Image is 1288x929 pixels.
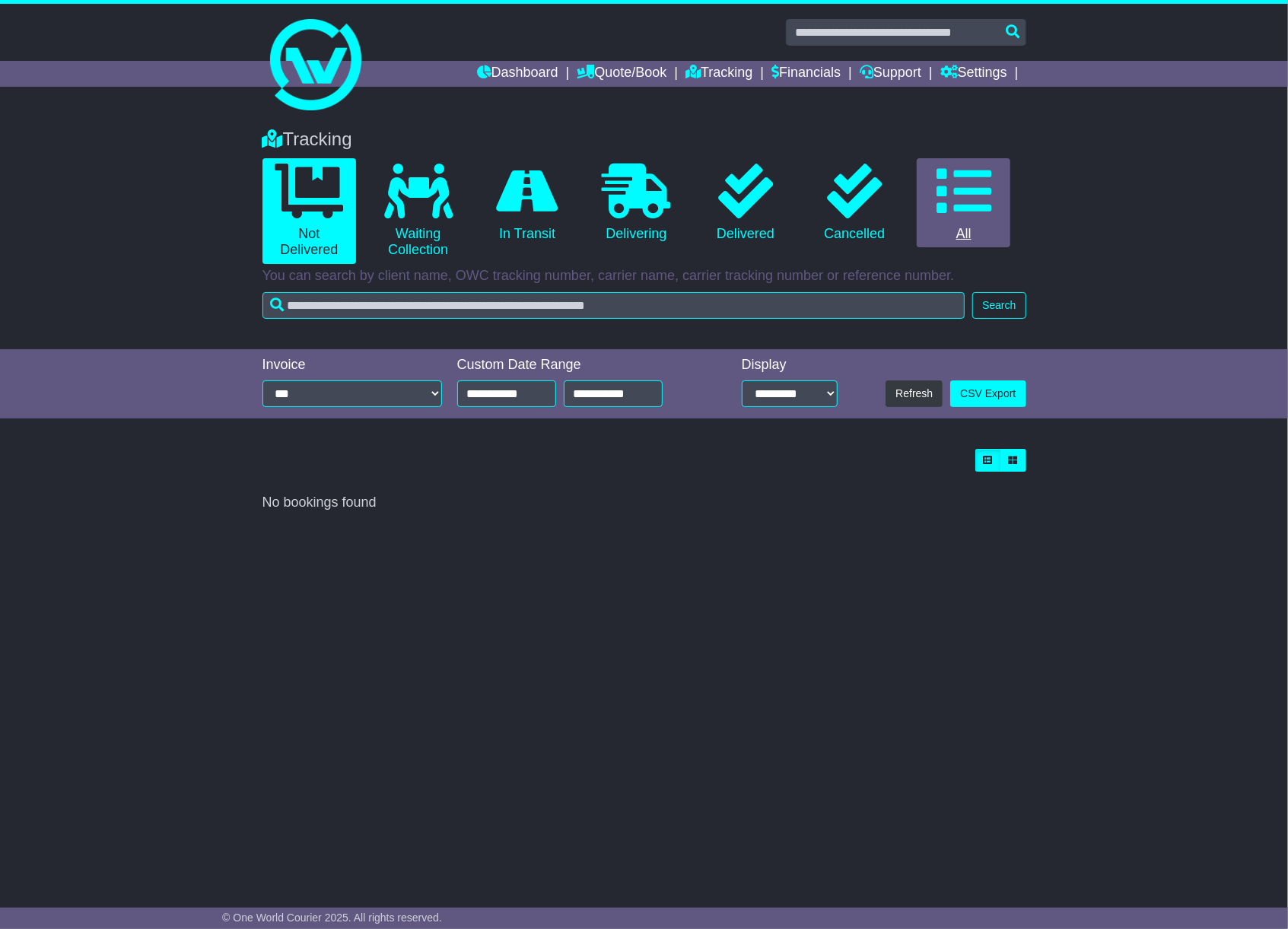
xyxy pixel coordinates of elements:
[262,268,1026,285] p: You can search by client name, OWC tracking number, carrier name, carrier tracking number or refe...
[262,357,442,374] div: Invoice
[222,912,442,924] span: © One World Courier 2025. All rights reserved.
[457,357,701,374] div: Custom Date Range
[590,158,683,248] a: Delivering
[917,158,1010,248] a: All
[771,61,841,87] a: Financials
[685,61,752,87] a: Tracking
[262,158,356,264] a: Not Delivered
[371,158,465,264] a: Waiting Collection
[860,61,921,87] a: Support
[577,61,666,87] a: Quote/Book
[742,357,838,374] div: Display
[480,158,574,248] a: In Transit
[808,158,902,248] a: Cancelled
[477,61,558,87] a: Dashboard
[255,129,1034,151] div: Tracking
[698,158,792,248] a: Delivered
[886,380,943,407] button: Refresh
[950,380,1026,407] a: CSV Export
[940,61,1007,87] a: Settings
[262,495,1026,511] div: No bookings found
[972,292,1026,319] button: Search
